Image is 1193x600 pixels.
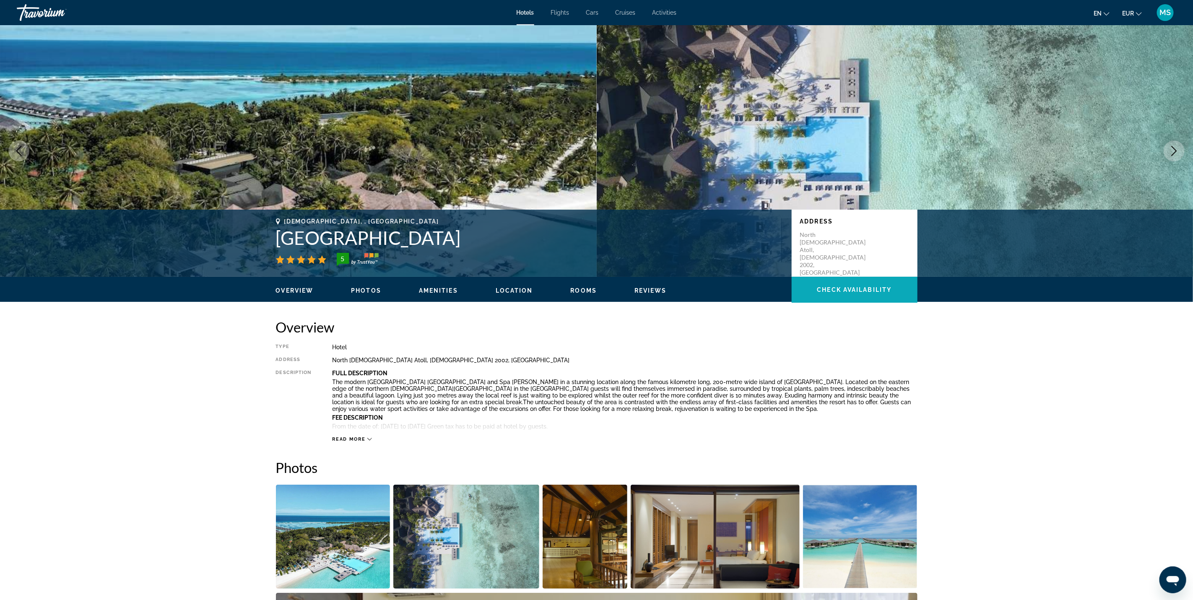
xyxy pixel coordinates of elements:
span: [DEMOGRAPHIC_DATA], , [GEOGRAPHIC_DATA] [284,218,439,225]
div: Description [276,370,312,432]
img: trustyou-badge-hor.svg [337,253,379,266]
a: Hotels [517,9,534,16]
button: Previous image [8,140,29,161]
span: EUR [1122,10,1134,17]
div: North [DEMOGRAPHIC_DATA] Atoll, [DEMOGRAPHIC_DATA] 2002, [GEOGRAPHIC_DATA] [333,357,917,364]
button: Reviews [634,287,667,294]
button: User Menu [1154,4,1176,21]
span: en [1094,10,1102,17]
div: Address [276,357,312,364]
button: Photos [351,287,381,294]
a: Cruises [616,9,636,16]
a: Cars [586,9,599,16]
p: North [DEMOGRAPHIC_DATA] Atoll, [DEMOGRAPHIC_DATA] 2002, [GEOGRAPHIC_DATA] [800,231,867,276]
button: Change currency [1122,7,1142,19]
h2: Photos [276,459,917,476]
div: Type [276,344,312,351]
a: Flights [551,9,569,16]
button: Location [496,287,533,294]
a: Activities [652,9,677,16]
button: Amenities [419,287,458,294]
span: Check Availability [817,286,892,293]
button: Check Availability [792,277,917,303]
p: Address [800,218,909,225]
a: Travorium [17,2,101,23]
button: Next image [1164,140,1185,161]
button: Open full-screen image slider [543,484,628,589]
h1: [GEOGRAPHIC_DATA] [276,227,783,249]
span: Read more [333,436,366,442]
span: MS [1160,8,1171,17]
button: Change language [1094,7,1110,19]
button: Open full-screen image slider [393,484,539,589]
h2: Overview [276,319,917,335]
p: The modern [GEOGRAPHIC_DATA] [GEOGRAPHIC_DATA] and Spa [PERSON_NAME] in a stunning location along... [333,379,917,412]
button: Overview [276,287,314,294]
b: Full Description [333,370,388,377]
div: Hotel [333,344,917,351]
button: Open full-screen image slider [803,484,917,589]
button: Read more [333,436,372,442]
button: Rooms [571,287,597,294]
button: Open full-screen image slider [631,484,800,589]
iframe: Button to launch messaging window [1159,566,1186,593]
b: Fee Description [333,414,383,421]
div: 5 [334,254,351,264]
button: Open full-screen image slider [276,484,390,589]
